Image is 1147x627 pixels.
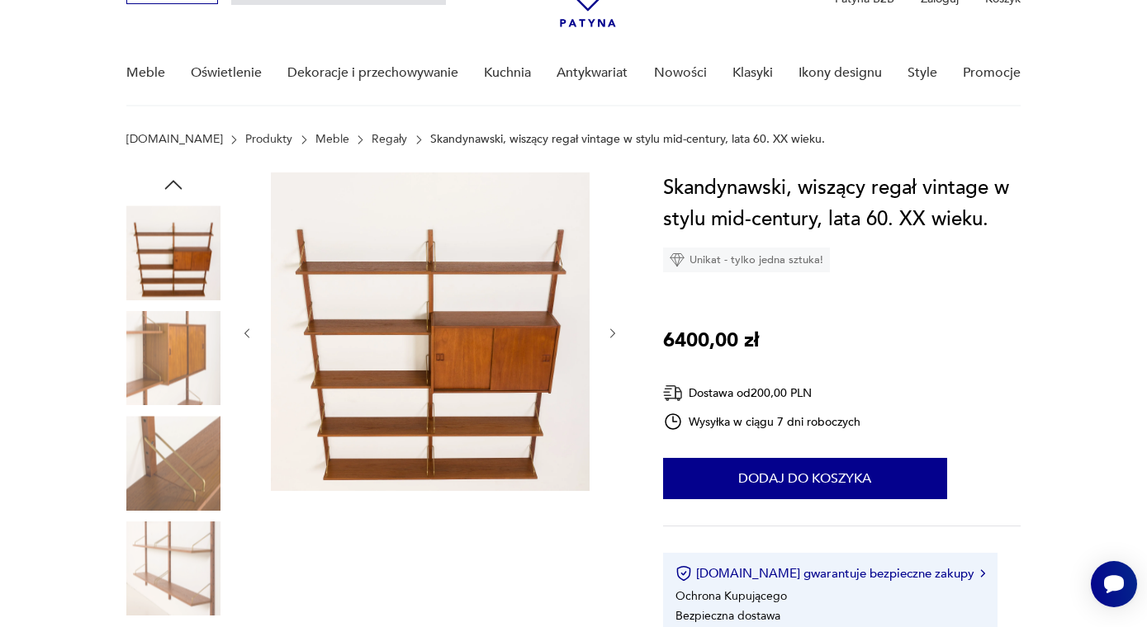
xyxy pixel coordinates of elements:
[675,588,787,604] li: Ochrona Kupującego
[675,608,780,624] li: Bezpieczna dostawa
[980,569,985,577] img: Ikona strzałki w prawo
[663,247,830,272] div: Unikat - tylko jedna sztuka!
[908,41,937,105] a: Style
[663,458,947,499] button: Dodaj do koszyka
[675,565,985,582] button: [DOMAIN_NAME] gwarantuje bezpieczne zakupy
[675,565,692,582] img: Ikona certyfikatu
[663,383,861,403] div: Dostawa od 200,00 PLN
[126,133,223,146] a: [DOMAIN_NAME]
[126,416,220,510] img: Zdjęcie produktu Skandynawski, wiszący regał vintage w stylu mid-century, lata 60. XX wieku.
[963,41,1021,105] a: Promocje
[126,311,220,405] img: Zdjęcie produktu Skandynawski, wiszący regał vintage w stylu mid-century, lata 60. XX wieku.
[315,133,349,146] a: Meble
[126,521,220,615] img: Zdjęcie produktu Skandynawski, wiszący regał vintage w stylu mid-century, lata 60. XX wieku.
[191,41,262,105] a: Oświetlenie
[126,205,220,299] img: Zdjęcie produktu Skandynawski, wiszący regał vintage w stylu mid-century, lata 60. XX wieku.
[670,252,685,267] img: Ikona diamentu
[799,41,882,105] a: Ikony designu
[663,412,861,431] div: Wysyłka w ciągu 7 dni roboczych
[372,133,407,146] a: Regały
[271,172,590,491] img: Zdjęcie produktu Skandynawski, wiszący regał vintage w stylu mid-century, lata 60. XX wieku.
[663,383,683,403] img: Ikona dostawy
[484,41,531,105] a: Kuchnia
[126,41,165,105] a: Meble
[1091,561,1137,607] iframe: Smartsupp widget button
[663,325,759,356] p: 6400,00 zł
[245,133,292,146] a: Produkty
[654,41,707,105] a: Nowości
[557,41,628,105] a: Antykwariat
[287,41,458,105] a: Dekoracje i przechowywanie
[663,172,1021,235] h1: Skandynawski, wiszący regał vintage w stylu mid-century, lata 60. XX wieku.
[732,41,773,105] a: Klasyki
[430,133,825,146] p: Skandynawski, wiszący regał vintage w stylu mid-century, lata 60. XX wieku.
